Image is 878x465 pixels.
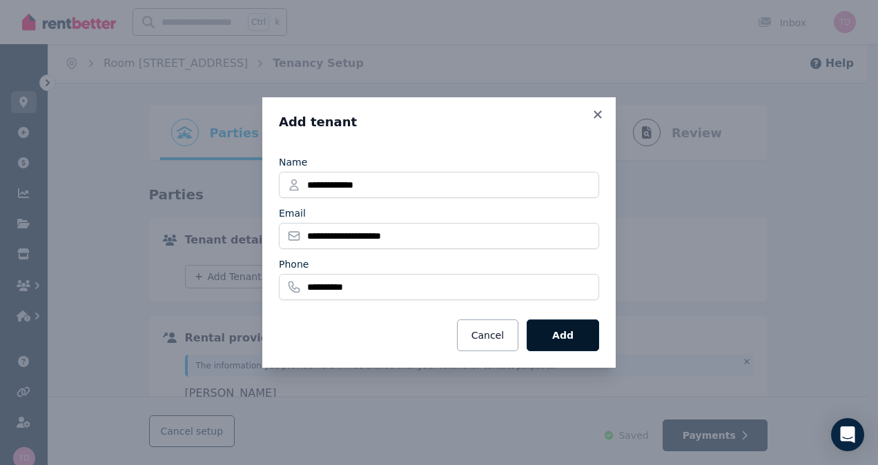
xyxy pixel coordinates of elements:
[279,206,306,220] label: Email
[831,418,864,451] div: Open Intercom Messenger
[279,114,599,130] h3: Add tenant
[457,319,518,351] button: Cancel
[527,319,599,351] button: Add
[279,257,309,271] label: Phone
[279,155,307,169] label: Name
